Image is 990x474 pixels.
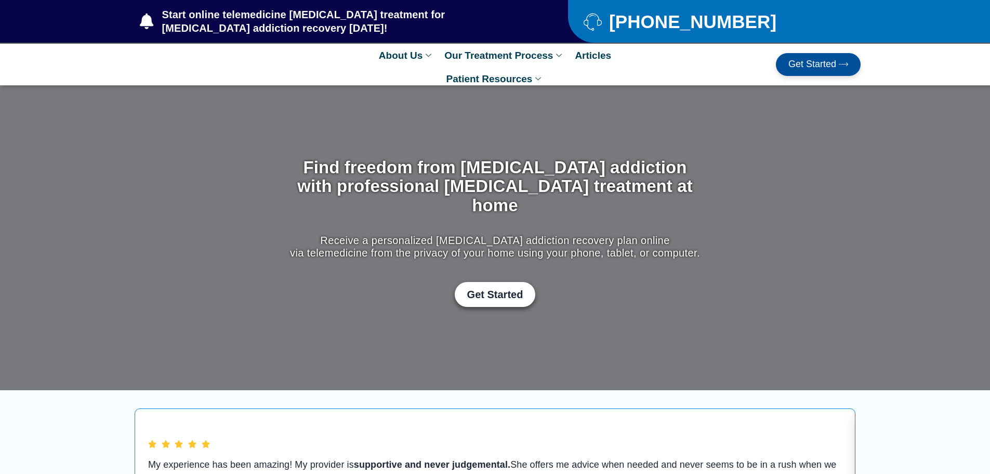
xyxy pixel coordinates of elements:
[287,282,703,307] div: Get Started with Suboxone Treatment by filling-out this new patient packet form
[374,44,439,67] a: About Us
[287,158,703,215] h1: Find freedom from [MEDICAL_DATA] addiction with professional [MEDICAL_DATA] treatment at home
[287,234,703,259] p: Receive a personalized [MEDICAL_DATA] addiction recovery plan online via telemedicine from the pr...
[439,44,570,67] a: Our Treatment Process
[570,44,616,67] a: Articles
[441,67,549,91] a: Patient Resources
[140,8,526,35] a: Start online telemedicine [MEDICAL_DATA] treatment for [MEDICAL_DATA] addiction recovery [DATE]!
[776,53,861,76] a: Get Started
[455,282,536,307] a: Get Started
[160,8,527,35] span: Start online telemedicine [MEDICAL_DATA] treatment for [MEDICAL_DATA] addiction recovery [DATE]!
[584,12,835,31] a: [PHONE_NUMBER]
[354,459,510,470] b: supportive and never judgemental.
[606,15,776,28] span: [PHONE_NUMBER]
[467,288,523,301] span: Get Started
[788,59,836,70] span: Get Started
